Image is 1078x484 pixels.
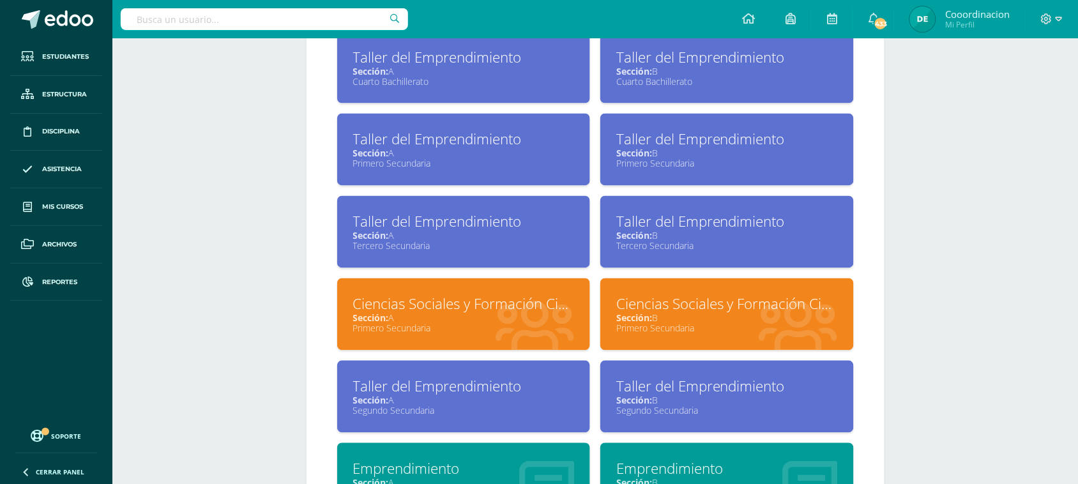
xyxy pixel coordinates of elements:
a: Mis cursos [10,188,102,226]
a: Taller del EmprendimientoSección:APrimero Secundaria [337,114,591,186]
div: Cuarto Bachillerato [616,75,838,87]
div: Emprendimiento [353,459,575,479]
div: Taller del Emprendimiento [616,377,838,397]
a: Archivos [10,226,102,264]
a: Estudiantes [10,38,102,76]
div: Emprendimiento [616,459,838,479]
div: Primero Secundaria [616,158,838,170]
a: Taller del EmprendimientoSección:BTercero Secundaria [600,196,854,268]
a: Reportes [10,264,102,301]
span: Asistencia [42,164,82,174]
span: Sección: [353,230,389,242]
div: Taller del Emprendimiento [353,47,575,67]
span: Mi Perfil [945,19,1010,30]
a: Taller del EmprendimientoSección:BCuarto Bachillerato [600,31,854,103]
a: Asistencia [10,151,102,188]
a: Ciencias Sociales y Formación CiudadanaSección:APrimero Secundaria [337,278,591,351]
span: Sección: [353,395,389,407]
div: A [353,395,575,407]
div: Taller del Emprendimiento [353,212,575,232]
span: Disciplina [42,126,80,137]
div: B [616,395,838,407]
div: Primero Secundaria [353,322,575,335]
span: Sección: [353,312,389,324]
span: Sección: [616,147,652,160]
span: Sección: [616,65,652,77]
div: Segundo Secundaria [616,405,838,417]
a: Taller del EmprendimientoSección:ASegundo Secundaria [337,361,591,433]
div: Primero Secundaria [353,158,575,170]
a: Estructura [10,76,102,114]
div: Taller del Emprendimiento [616,212,838,232]
div: Taller del Emprendimiento [616,47,838,67]
span: Reportes [42,277,77,287]
span: Cerrar panel [36,467,84,476]
div: Tercero Secundaria [353,240,575,252]
span: Estudiantes [42,52,89,62]
span: Soporte [52,432,82,441]
span: Archivos [42,239,77,250]
div: Ciencias Sociales y Formación Ciudadana [616,294,838,314]
div: Tercero Secundaria [616,240,838,252]
input: Busca un usuario... [121,8,408,30]
div: A [353,65,575,77]
a: Ciencias Sociales y Formación CiudadanaSección:BPrimero Secundaria [600,278,854,351]
div: Ciencias Sociales y Formación Ciudadana [353,294,575,314]
div: Primero Secundaria [616,322,838,335]
span: Sección: [353,65,389,77]
span: 433 [874,17,888,31]
div: A [353,230,575,242]
div: Segundo Secundaria [353,405,575,417]
span: Mis cursos [42,202,83,212]
a: Disciplina [10,114,102,151]
a: Soporte [15,427,97,444]
div: B [616,230,838,242]
span: Estructura [42,89,87,100]
div: Taller del Emprendimiento [353,377,575,397]
span: Sección: [616,312,652,324]
div: Cuarto Bachillerato [353,75,575,87]
div: Taller del Emprendimiento [616,130,838,149]
span: Sección: [616,230,652,242]
a: Taller del EmprendimientoSección:ACuarto Bachillerato [337,31,591,103]
img: 5b2783ad3a22ae473dcaf132f569719c.png [910,6,936,32]
a: Taller del EmprendimientoSección:BPrimero Secundaria [600,114,854,186]
span: Sección: [616,395,652,407]
a: Taller del EmprendimientoSección:ATercero Secundaria [337,196,591,268]
a: Taller del EmprendimientoSección:BSegundo Secundaria [600,361,854,433]
div: A [353,312,575,324]
div: A [353,147,575,160]
div: B [616,147,838,160]
span: Sección: [353,147,389,160]
div: B [616,312,838,324]
span: Cooordinacion [945,8,1010,20]
div: Taller del Emprendimiento [353,130,575,149]
div: B [616,65,838,77]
